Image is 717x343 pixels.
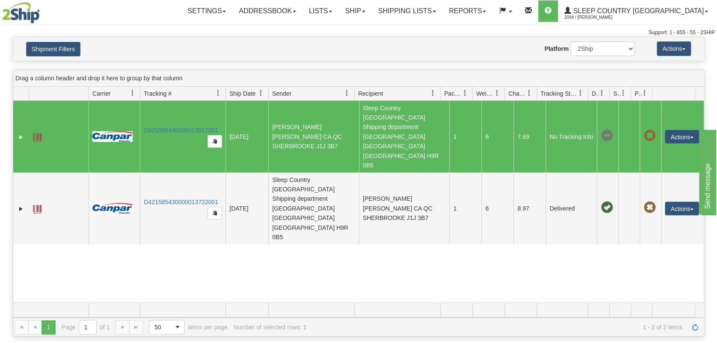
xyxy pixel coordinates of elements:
[268,173,359,244] td: Sleep Country [GEOGRAPHIC_DATA] Shipping department [GEOGRAPHIC_DATA] [GEOGRAPHIC_DATA] [GEOGRAPH...
[92,203,133,214] img: 14 - Canpar
[92,89,111,98] span: Carrier
[268,101,359,173] td: [PERSON_NAME] [PERSON_NAME] CA QC SHERBROOKE J1J 3B7
[545,101,597,173] td: No Tracking Info
[225,101,268,173] td: [DATE]
[340,86,354,100] a: Sender filter column settings
[6,5,79,15] div: Send message
[372,0,442,22] a: Shipping lists
[481,173,513,244] td: 6
[144,89,172,98] span: Tracking #
[540,89,578,98] span: Tracking Status
[302,0,338,22] a: Lists
[232,0,302,22] a: Addressbook
[312,324,682,331] span: 1 - 2 of 2 items
[573,86,588,100] a: Tracking Status filter column settings
[154,323,166,331] span: 50
[665,130,699,144] button: Actions
[358,89,383,98] span: Recipient
[41,320,55,334] span: Page 1
[2,2,40,23] img: logo2044.jpg
[544,44,569,53] label: Platform
[481,101,513,173] td: 6
[564,13,628,22] span: 2044 / [PERSON_NAME]
[359,173,450,244] td: [PERSON_NAME] [PERSON_NAME] CA QC SHERBROOKE J1J 3B7
[17,205,25,213] a: Expand
[207,135,222,148] button: Copy to clipboard
[595,86,609,100] a: Delivery Status filter column settings
[616,86,631,100] a: Shipment Issues filter column settings
[558,0,714,22] a: Sleep Country [GEOGRAPHIC_DATA] 2044 / [PERSON_NAME]
[149,320,185,334] span: Page sizes drop down
[26,42,80,56] button: Shipment Filters
[643,202,655,214] span: Pickup Not Assigned
[665,202,699,215] button: Actions
[508,89,526,98] span: Charge
[17,133,25,141] a: Expand
[449,101,481,173] td: 1
[338,0,371,22] a: Ship
[449,173,481,244] td: 1
[592,89,599,98] span: Delivery Status
[125,86,140,100] a: Carrier filter column settings
[442,0,492,22] a: Reports
[490,86,504,100] a: Weight filter column settings
[522,86,536,100] a: Charge filter column settings
[571,7,704,15] span: Sleep Country [GEOGRAPHIC_DATA]
[234,324,306,331] div: Number of selected rows: 1
[62,320,110,334] span: Page of 1
[272,89,291,98] span: Sender
[513,173,545,244] td: 8.97
[613,89,620,98] span: Shipment Issues
[513,101,545,173] td: 7.89
[33,129,41,143] a: Label
[444,89,462,98] span: Packages
[634,89,642,98] span: Pickup Status
[426,86,440,100] a: Recipient filter column settings
[171,320,184,334] span: select
[601,130,613,142] span: No Tracking Info
[643,130,655,142] span: Pickup Not Assigned
[207,207,222,220] button: Copy to clipboard
[33,201,41,215] a: Label
[13,70,704,87] div: grid grouping header
[601,202,613,214] span: On time
[359,101,450,173] td: Sleep Country [GEOGRAPHIC_DATA] Shipping department [GEOGRAPHIC_DATA] [GEOGRAPHIC_DATA] [GEOGRAPH...
[92,131,133,142] img: 14 - Canpar
[144,127,218,134] a: D421585430000013917001
[697,128,716,215] iframe: chat widget
[476,89,494,98] span: Weight
[2,29,715,36] div: Support: 1 - 855 - 55 - 2SHIP
[149,320,228,334] span: items per page
[144,199,218,205] a: D421585430000013722001
[657,41,691,56] button: Actions
[229,89,255,98] span: Ship Date
[545,173,597,244] td: Delivered
[211,86,225,100] a: Tracking # filter column settings
[225,173,268,244] td: [DATE]
[181,0,232,22] a: Settings
[688,320,702,334] a: Refresh
[637,86,652,100] a: Pickup Status filter column settings
[79,320,96,334] input: Page 1
[458,86,472,100] a: Packages filter column settings
[254,86,268,100] a: Ship Date filter column settings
